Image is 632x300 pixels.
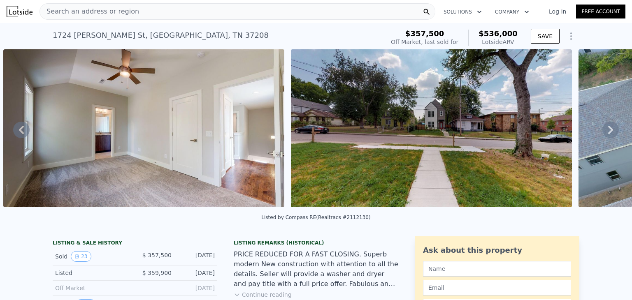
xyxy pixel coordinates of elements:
[291,49,572,207] img: Sale: 106680818 Parcel: 91465672
[53,30,269,41] div: 1724 [PERSON_NAME] St , [GEOGRAPHIC_DATA] , TN 37208
[423,245,571,256] div: Ask about this property
[539,7,576,16] a: Log In
[423,280,571,295] input: Email
[576,5,625,18] a: Free Account
[234,249,398,289] div: PRICE REDUCED FOR A FAST CLOSING. Superb modern New construction with attention to all the detail...
[563,28,579,44] button: Show Options
[178,251,215,262] div: [DATE]
[142,252,172,258] span: $ 357,500
[405,29,444,38] span: $357,500
[3,49,284,207] img: Sale: 106680818 Parcel: 91465672
[437,5,488,19] button: Solutions
[479,38,518,46] div: Lotside ARV
[55,284,128,292] div: Off Market
[423,261,571,277] input: Name
[531,29,560,44] button: SAVE
[55,269,128,277] div: Listed
[234,240,398,246] div: Listing Remarks (Historical)
[234,291,292,299] button: Continue reading
[142,270,172,276] span: $ 359,900
[40,7,139,16] span: Search an address or region
[261,215,370,220] div: Listed by Compass RE (Realtracs #2112130)
[479,29,518,38] span: $536,000
[71,251,91,262] button: View historical data
[488,5,536,19] button: Company
[7,6,33,17] img: Lotside
[178,269,215,277] div: [DATE]
[55,251,128,262] div: Sold
[178,284,215,292] div: [DATE]
[391,38,458,46] div: Off Market, last sold for
[53,240,217,248] div: LISTING & SALE HISTORY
